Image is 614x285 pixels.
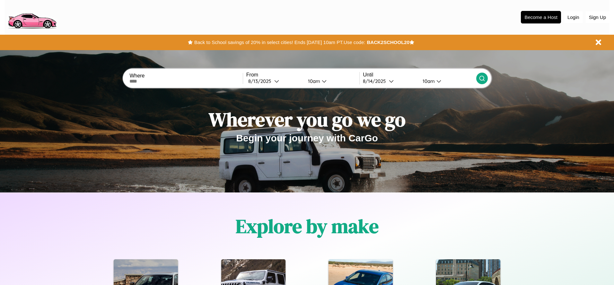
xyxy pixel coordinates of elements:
button: Back to School savings of 20% in select cities! Ends [DATE] 10am PT.Use code: [193,38,367,47]
button: Login [564,11,583,23]
label: Where [129,73,242,79]
button: Become a Host [521,11,561,23]
div: 8 / 14 / 2025 [363,78,389,84]
button: Sign Up [586,11,609,23]
button: 10am [303,78,359,85]
button: 10am [417,78,476,85]
div: 10am [305,78,322,84]
label: From [246,72,359,78]
img: logo [5,3,59,30]
b: BACK2SCHOOL20 [367,40,409,45]
button: 8/13/2025 [246,78,303,85]
label: Until [363,72,476,78]
h1: Explore by make [236,213,379,239]
div: 8 / 13 / 2025 [248,78,274,84]
div: 10am [419,78,436,84]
